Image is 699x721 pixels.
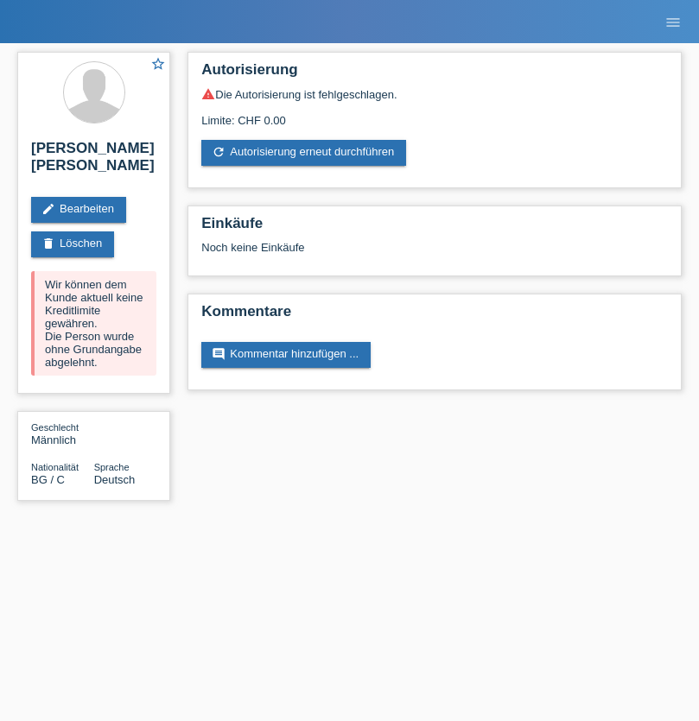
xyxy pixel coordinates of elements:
h2: Autorisierung [201,61,668,87]
div: Limite: CHF 0.00 [201,101,668,127]
div: Noch keine Einkäufe [201,241,668,267]
i: menu [664,14,682,31]
h2: Kommentare [201,303,668,329]
div: Männlich [31,421,94,446]
span: Sprache [94,462,130,472]
i: delete [41,237,55,250]
a: refreshAutorisierung erneut durchführen [201,140,406,166]
div: Die Autorisierung ist fehlgeschlagen. [201,87,668,101]
div: Wir können dem Kunde aktuell keine Kreditlimite gewähren. Die Person wurde ohne Grundangabe abgel... [31,271,156,376]
i: warning [201,87,215,101]
a: star_border [150,56,166,74]
a: editBearbeiten [31,197,126,223]
a: deleteLöschen [31,231,114,257]
i: edit [41,202,55,216]
a: menu [656,16,690,27]
span: Deutsch [94,473,136,486]
a: commentKommentar hinzufügen ... [201,342,371,368]
h2: [PERSON_NAME] [PERSON_NAME] [31,140,156,183]
span: Bulgarien / C / 30.04.2021 [31,473,65,486]
i: refresh [212,145,226,159]
i: comment [212,347,226,361]
span: Geschlecht [31,422,79,433]
h2: Einkäufe [201,215,668,241]
i: star_border [150,56,166,72]
span: Nationalität [31,462,79,472]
